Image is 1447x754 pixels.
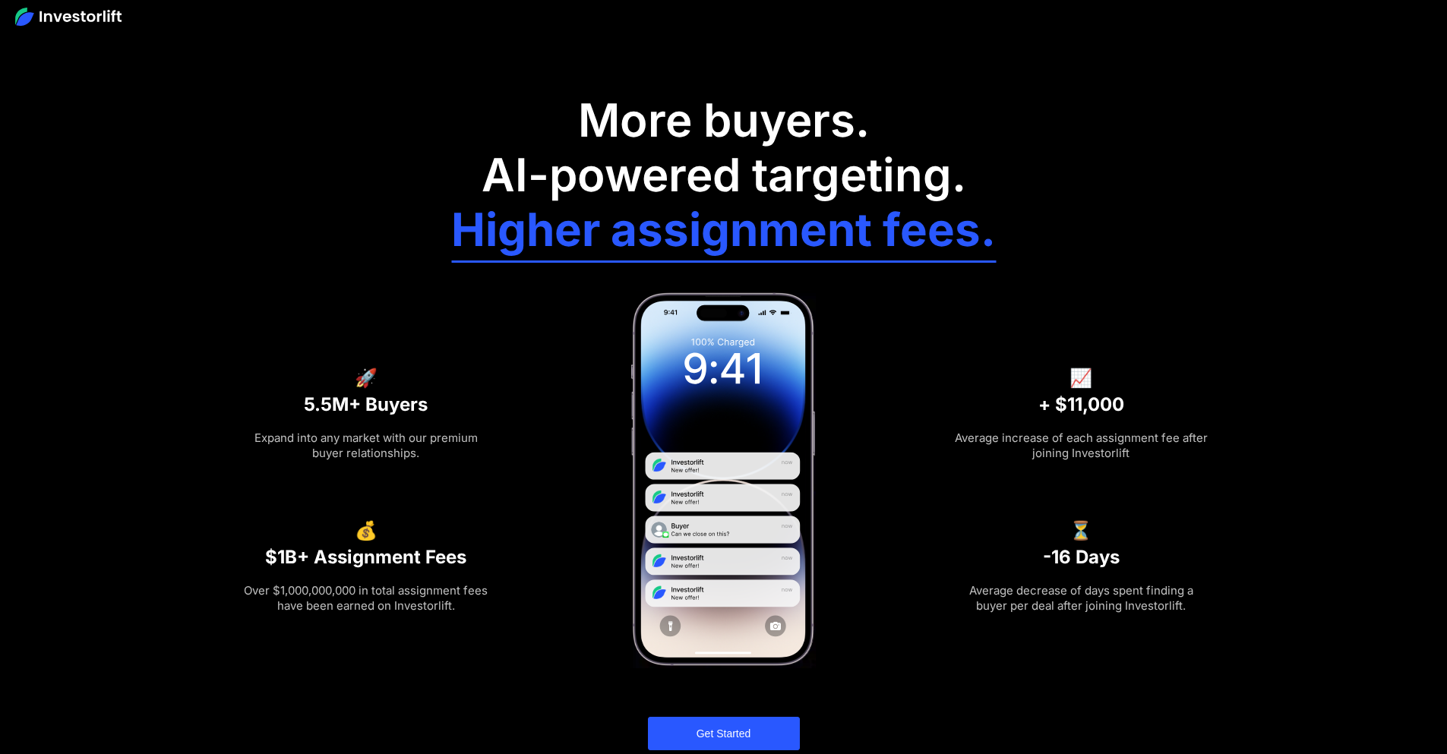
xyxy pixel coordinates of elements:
h3: -16 Days [1043,546,1120,573]
h3: 5.5M+ Buyers [304,393,428,421]
h6: 💰 [355,523,378,538]
h3: $1B+ Assignment Fees [265,546,466,573]
a: Get Started [648,717,800,750]
div: Average decrease of days spent finding a buyer per deal after joining Investorlift. [953,583,1209,614]
div: Average increase of each assignment fee after joining Investorlift [953,431,1209,461]
h1: Higher assignment fees. [451,202,996,263]
div: Over $1,000,000,000 in total assignment fees have been earned on Investorlift. [238,583,494,614]
h6: ⏳ [1069,523,1092,538]
div: Expand into any market with our premium buyer relationships. [238,431,494,461]
h6: 🚀 [355,371,378,386]
h3: + $11,000 [1038,393,1124,421]
h1: More buyers. AI-powered targeting. [451,93,996,202]
h6: 📈 [1069,371,1092,386]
